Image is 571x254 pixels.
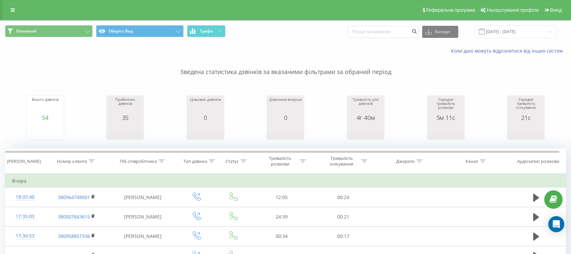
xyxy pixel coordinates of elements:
td: [PERSON_NAME] [108,207,177,227]
td: Вчора [5,174,566,188]
div: Канал [466,158,478,164]
div: Тривалість розмови [262,155,298,167]
div: 0 [269,114,301,121]
span: Вихід [550,7,562,13]
td: 12:05 [251,188,312,207]
span: Реферальна програма [426,7,475,13]
td: [PERSON_NAME] [108,188,177,207]
button: Графік [187,25,225,37]
div: Тривалість усіх дзвінків [349,98,382,114]
div: Середня тривалість очікування [509,98,543,114]
div: 0 [190,114,221,121]
div: 18:03:40 [12,191,38,204]
td: 00:24 [312,188,374,207]
div: Статус [225,158,239,164]
div: Дзвонили вперше [269,98,301,114]
div: Всього дзвінків [32,98,59,114]
p: Зведена статистика дзвінків за вказаними фільтрами за обраний період [5,54,566,76]
div: Тривалість очікування [324,155,360,167]
button: Оберіть Вид [96,25,184,37]
div: Номер клієнта [57,158,87,164]
div: ПІБ співробітника [120,158,157,164]
a: 380964749001 [58,194,90,200]
div: Прийнятих дзвінків [108,98,142,114]
div: 21с [509,114,543,121]
input: Пошук за номером [348,26,419,38]
div: 17:35:03 [12,210,38,223]
div: 4г 40м [349,114,382,121]
span: Налаштування профілю [487,7,539,13]
div: Аудіозапис розмови [517,158,559,164]
td: [PERSON_NAME] [108,227,177,246]
button: Експорт [422,26,458,38]
a: 380507663615 [58,213,90,220]
a: Коли дані можуть відрізнятися вiд інших систем [451,48,566,54]
div: Тип дзвінка [183,158,207,164]
td: 00:17 [312,227,374,246]
div: 17:30:53 [12,230,38,243]
td: 00:34 [251,227,312,246]
div: Джерело [396,158,415,164]
span: Основний [16,28,36,34]
td: 00:21 [312,207,374,227]
td: 24:39 [251,207,312,227]
button: Основний [5,25,93,37]
div: Open Intercom Messenger [548,216,564,232]
div: Цільових дзвінків [190,98,221,114]
div: 5м 11с [429,114,463,121]
div: [PERSON_NAME] [7,158,41,164]
div: 35 [108,114,142,121]
div: 54 [32,114,59,121]
div: Середня тривалість розмови [429,98,463,114]
a: 380958857336 [58,233,90,239]
span: Графік [200,29,213,34]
